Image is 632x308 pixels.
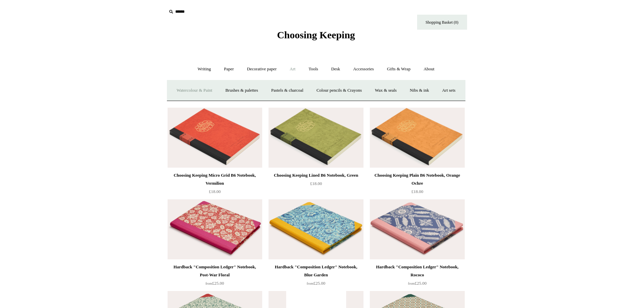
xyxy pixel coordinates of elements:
[277,29,355,40] span: Choosing Keeping
[169,171,261,187] div: Choosing Keeping Micro Grid B6 Notebook, Vermilion
[269,199,363,259] img: Hardback "Composition Ledger" Notebook, Blue Garden
[168,108,262,168] a: Choosing Keeping Micro Grid B6 Notebook, Vermilion Choosing Keeping Micro Grid B6 Notebook, Vermi...
[311,82,368,99] a: Colour pencils & Crayons
[417,60,440,78] a: About
[269,171,363,199] a: Choosing Keeping Lined B6 Notebook, Green £18.00
[310,181,322,186] span: £18.00
[168,199,262,259] a: Hardback "Composition Ledger" Notebook, Post-War Floral Hardback "Composition Ledger" Notebook, P...
[417,15,467,30] a: Shopping Basket (0)
[171,82,218,99] a: Watercolour & Paint
[371,263,463,279] div: Hardback "Composition Ledger" Notebook, Rococo
[436,82,461,99] a: Art sets
[269,263,363,290] a: Hardback "Composition Ledger" Notebook, Blue Garden from£25.00
[381,60,416,78] a: Gifts & Wrap
[206,281,224,286] span: £25.00
[265,82,310,99] a: Pastels & charcoal
[218,60,240,78] a: Paper
[241,60,283,78] a: Decorative paper
[269,199,363,259] a: Hardback "Composition Ledger" Notebook, Blue Garden Hardback "Composition Ledger" Notebook, Blue ...
[168,171,262,199] a: Choosing Keeping Micro Grid B6 Notebook, Vermilion £18.00
[408,281,427,286] span: £25.00
[169,263,261,279] div: Hardback "Composition Ledger" Notebook, Post-War Floral
[270,171,361,179] div: Choosing Keeping Lined B6 Notebook, Green
[408,282,415,285] span: from
[404,82,435,99] a: Nibs & ink
[370,108,464,168] img: Choosing Keeping Plain B6 Notebook, Orange Ochre
[277,35,355,39] a: Choosing Keeping
[371,171,463,187] div: Choosing Keeping Plain B6 Notebook, Orange Ochre
[370,199,464,259] a: Hardback "Composition Ledger" Notebook, Rococo Hardback "Composition Ledger" Notebook, Rococo
[168,199,262,259] img: Hardback "Composition Ledger" Notebook, Post-War Floral
[303,60,324,78] a: Tools
[370,171,464,199] a: Choosing Keeping Plain B6 Notebook, Orange Ochre £18.00
[370,108,464,168] a: Choosing Keeping Plain B6 Notebook, Orange Ochre Choosing Keeping Plain B6 Notebook, Orange Ochre
[284,60,302,78] a: Art
[269,108,363,168] a: Choosing Keeping Lined B6 Notebook, Green Choosing Keeping Lined B6 Notebook, Green
[369,82,402,99] a: Wax & seals
[370,263,464,290] a: Hardback "Composition Ledger" Notebook, Rococo from£25.00
[307,282,314,285] span: from
[325,60,346,78] a: Desk
[411,189,423,194] span: £18.00
[219,82,264,99] a: Brushes & palettes
[370,199,464,259] img: Hardback "Composition Ledger" Notebook, Rococo
[347,60,380,78] a: Accessories
[168,108,262,168] img: Choosing Keeping Micro Grid B6 Notebook, Vermilion
[192,60,217,78] a: Writing
[270,263,361,279] div: Hardback "Composition Ledger" Notebook, Blue Garden
[209,189,221,194] span: £18.00
[269,108,363,168] img: Choosing Keeping Lined B6 Notebook, Green
[307,281,325,286] span: £25.00
[168,263,262,290] a: Hardback "Composition Ledger" Notebook, Post-War Floral from£25.00
[206,282,212,285] span: from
